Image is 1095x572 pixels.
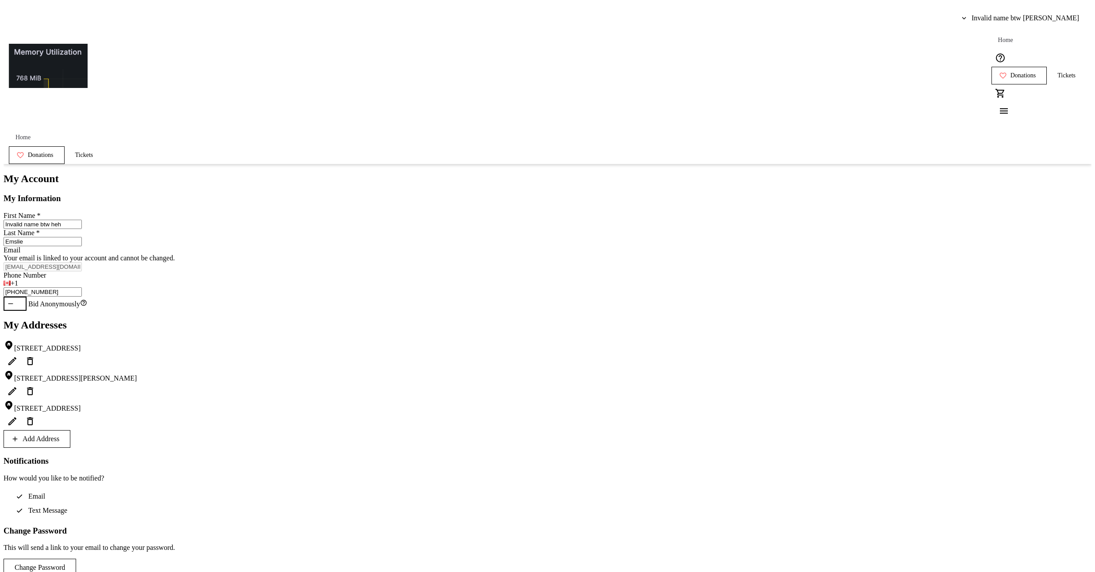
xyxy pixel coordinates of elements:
[9,44,88,88] img: Jordan Develo's Logo
[955,9,1086,27] button: Invalid name btw [PERSON_NAME]
[27,507,67,515] label: Text Message
[4,254,1091,262] div: Your email is linked to your account and cannot be changed.
[4,212,41,219] label: First Name *
[4,287,82,297] input: (506) 234-5678
[14,404,81,412] span: [STREET_ADDRESS]
[4,229,40,236] label: Last Name *
[4,430,70,448] button: Add Address
[4,382,21,400] button: Edit address
[4,173,1091,185] h2: My Account
[4,474,1091,482] p: How would you like to be notified?
[1010,72,1036,79] span: Donations
[991,31,1020,49] a: Home
[4,271,46,279] label: Phone Number
[28,300,87,308] span: Bid Anonymously
[991,67,1047,84] a: Donations
[21,382,39,400] button: Delete address
[4,526,1091,536] h3: Change Password
[23,435,59,443] span: Add Address
[15,134,31,141] span: Home
[991,49,1009,67] button: Help
[998,37,1013,44] span: Home
[75,152,93,159] span: Tickets
[991,84,1009,102] button: Cart
[4,412,21,430] button: Edit address
[15,564,65,572] span: Change Password
[4,194,1091,203] h3: My Information
[1047,67,1086,84] a: Tickets
[14,374,137,382] span: [STREET_ADDRESS][PERSON_NAME]
[27,492,45,500] label: Email
[9,129,37,146] a: Home
[972,14,1079,22] span: Invalid name btw [PERSON_NAME]
[80,299,87,306] mat-icon: help_outline
[4,352,21,370] button: Edit address
[4,319,1091,331] h2: My Addresses
[65,146,104,164] a: Tickets
[28,152,54,159] span: Donations
[21,412,39,430] button: Delete address
[991,102,1009,120] button: Menu
[14,344,81,352] span: [STREET_ADDRESS]
[9,146,65,164] a: Donations
[1057,72,1076,79] span: Tickets
[4,456,1091,466] h3: Notifications
[4,544,1091,552] p: This will send a link to your email to change your password.
[4,246,20,254] label: Email
[21,352,39,370] button: Delete address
